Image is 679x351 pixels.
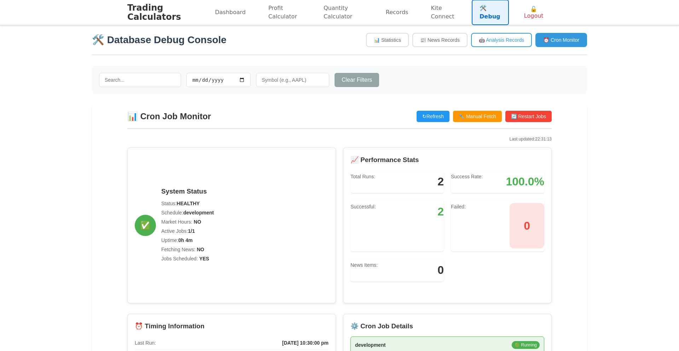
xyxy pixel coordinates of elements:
[135,321,329,331] h3: ⏰ Timing Information
[135,339,156,347] span: Last Run:
[282,339,329,347] span: [DATE] 10:30:00 pm
[451,203,466,247] span: Failed:
[161,186,214,196] h3: System Status
[355,341,385,349] span: development
[161,255,214,263] p: Jobs Scheduled:
[188,228,195,234] strong: 1/1
[127,3,207,22] h1: Trading Calculators
[437,173,444,190] span: 2
[512,341,540,349] span: 🟢 Running
[535,33,587,47] button: ⏰ Cron Monitor
[197,247,204,252] strong: NO
[161,237,214,244] p: Uptime:
[366,33,409,47] button: 📊 Statistics
[194,219,201,225] strong: NO
[471,33,532,47] button: 🤖 Analysis Records
[199,256,209,261] strong: YES
[516,1,552,23] button: 🔓 Logout
[335,73,379,87] button: Clear Filters
[127,110,211,123] h2: 📊 Cron Job Monitor
[412,33,468,47] button: 📰 News Records
[177,201,200,206] strong: HEALTHY
[256,73,329,87] input: Symbol (e.g., AAPL)
[92,33,226,47] h2: 🛠️ Database Debug Console
[350,261,378,277] span: News Items:
[161,246,214,253] p: Fetching News:
[161,200,214,207] p: Status:
[183,210,214,215] strong: development
[437,261,444,278] span: 0
[417,111,449,122] button: ↻Refresh
[437,203,444,248] span: 2
[207,4,254,21] a: Dashboard
[350,155,544,165] h3: 📈 Performance Stats
[161,218,214,226] p: Market Hours:
[161,209,214,217] p: Schedule:
[161,228,214,235] p: Active Jobs:
[350,203,376,247] span: Successful:
[350,321,544,331] h3: ⚙️ Cron Job Details
[178,237,192,243] strong: 0h 4m
[453,111,502,122] button: 🔧 Manual Fetch
[510,203,544,248] span: 0
[505,111,552,122] button: 🔄 Restart Jobs
[99,73,181,87] input: Search...
[135,215,156,236] div: ✅
[127,136,552,142] div: Last updated: 22:31:13
[350,173,375,188] span: Total Runs:
[451,173,483,188] span: Success Rate:
[506,173,544,190] span: 100.0%
[378,4,416,21] a: Records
